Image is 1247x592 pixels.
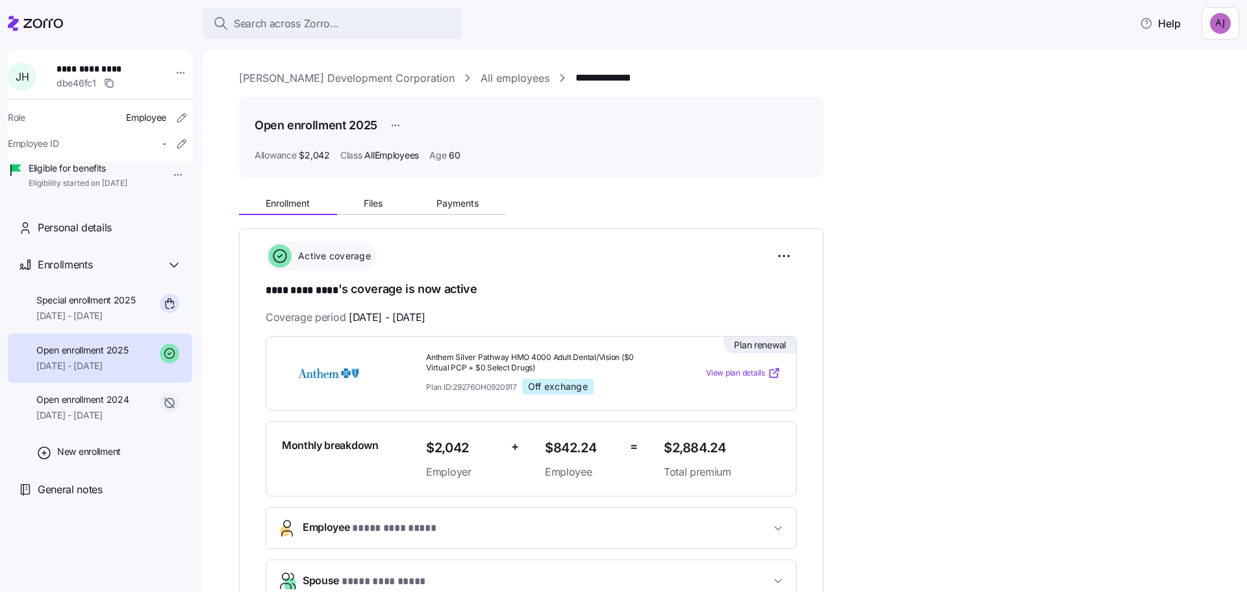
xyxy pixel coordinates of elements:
img: 7af5089e3dcb26fcc62da3cb3ec499f9 [1210,13,1231,34]
span: Eligibility started on [DATE] [29,178,127,189]
h1: Open enrollment 2025 [255,117,377,133]
span: = [630,437,638,456]
span: 60 [449,149,460,162]
span: Allowance [255,149,296,162]
span: Employer [426,464,501,480]
span: [DATE] - [DATE] [36,409,129,422]
span: Eligible for benefits [29,162,127,175]
span: $2,042 [299,149,329,162]
span: $2,042 [426,437,501,459]
span: [DATE] - [DATE] [36,309,136,322]
span: New enrollment [57,445,121,458]
span: Search across Zorro... [234,16,339,32]
span: Active coverage [294,250,371,263]
span: [DATE] - [DATE] [36,359,128,372]
span: $842.24 [545,437,620,459]
span: Payments [436,199,479,208]
span: View plan details [706,367,765,380]
span: dbe46fc1 [57,77,96,90]
a: View plan details [706,367,781,380]
span: Enrollment [266,199,310,208]
span: $2,884.24 [664,437,781,459]
span: Employee [303,519,436,537]
span: General notes [38,482,103,498]
span: Employee [126,111,166,124]
a: [PERSON_NAME] Development Corporation [239,70,455,86]
span: Plan renewal [734,339,786,352]
img: Anthem [282,358,375,388]
span: Open enrollment 2025 [36,344,128,357]
span: J H [16,71,29,82]
span: Enrollments [38,257,92,273]
span: Age [429,149,446,162]
h1: 's coverage is now active [266,281,797,299]
span: Anthem Silver Pathway HMO 4000 Adult Dental/Vision ($0 Virtual PCP + $0 Select Drugs) [426,352,653,374]
span: Class [340,149,362,162]
span: Spouse [303,573,425,590]
span: Off exchange [528,381,588,393]
span: Special enrollment 2025 [36,294,136,307]
span: + [511,437,519,456]
span: Role [8,111,25,124]
span: Employee [545,464,620,480]
span: Plan ID: 29276OH0920917 [426,381,517,393]
span: Help [1140,16,1181,31]
span: Coverage period [266,309,425,326]
span: Employee ID [8,137,59,150]
span: - [162,137,166,150]
span: [DATE] - [DATE] [349,309,425,326]
span: Files [364,199,383,208]
a: All employees [481,70,549,86]
button: Help [1129,10,1191,36]
span: Personal details [38,220,112,236]
span: Open enrollment 2024 [36,393,129,406]
span: AllEmployees [364,149,419,162]
button: Search across Zorro... [203,8,462,39]
span: Total premium [664,464,781,480]
span: Monthly breakdown [282,437,379,454]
